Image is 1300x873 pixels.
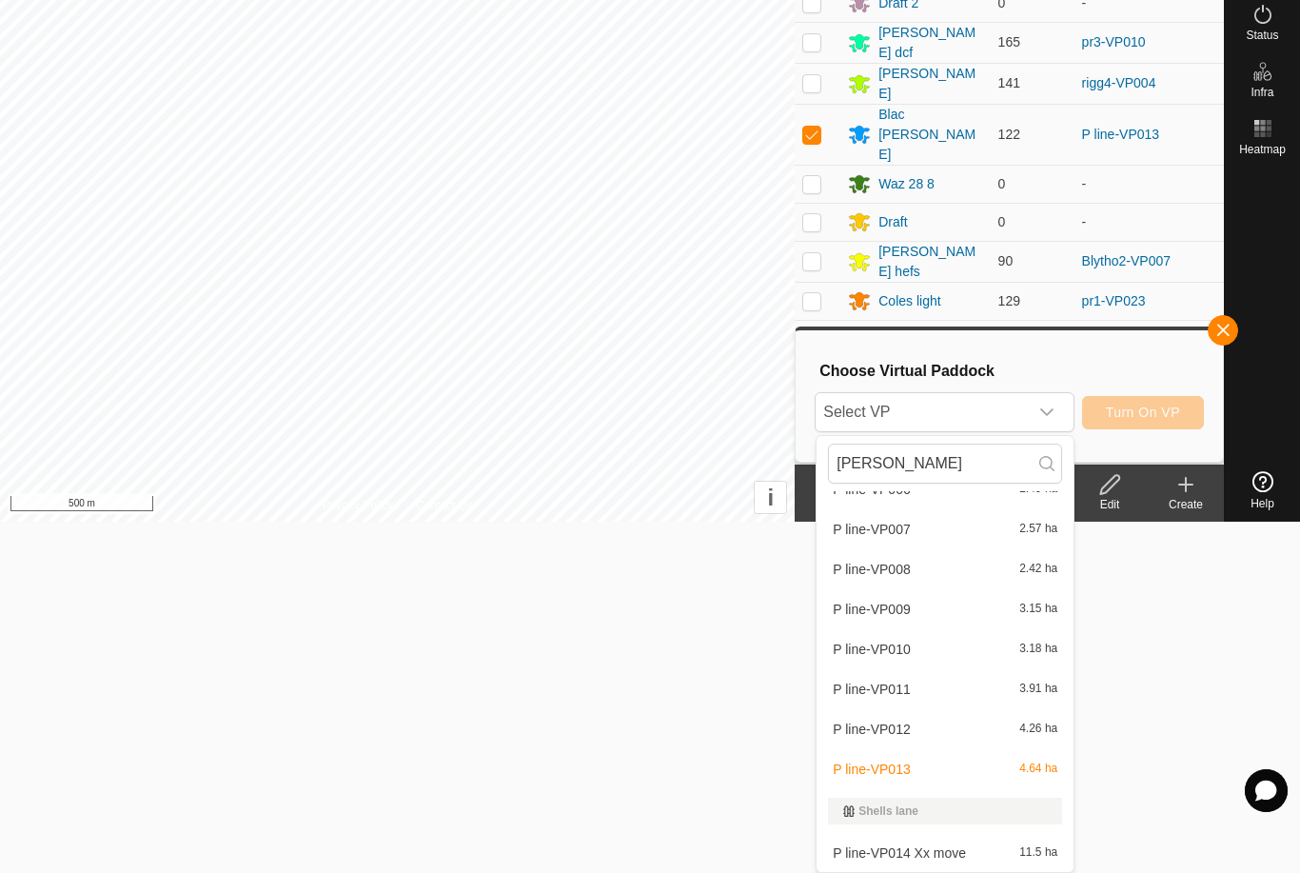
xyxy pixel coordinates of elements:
[1028,393,1066,431] div: dropdown trigger
[817,510,1073,548] li: P line-VP007
[1082,293,1146,308] a: pr1-VP023
[998,176,1006,191] span: 0
[1082,75,1156,90] a: rigg4-VP004
[833,723,910,736] span: P line-VP012
[998,293,1020,308] span: 129
[833,563,910,576] span: P line-VP008
[828,444,1062,484] input: Search
[1246,30,1278,41] span: Status
[833,683,910,696] span: P line-VP011
[817,590,1073,628] li: P line-VP009
[817,670,1073,708] li: P line-VP011
[833,603,910,616] span: P line-VP009
[1251,498,1274,509] span: Help
[1082,396,1204,429] button: Turn On VP
[1082,253,1171,268] a: Blytho2-VP007
[1074,165,1224,203] td: -
[1019,563,1057,576] span: 2.42 ha
[998,34,1020,50] span: 165
[833,523,910,536] span: P line-VP007
[1072,496,1148,513] div: Edit
[878,291,940,311] div: Coles light
[843,805,1047,817] div: Shells lane
[1019,603,1057,616] span: 3.15 ha
[1019,846,1057,860] span: 11.5 ha
[998,75,1020,90] span: 141
[817,750,1073,788] li: P line-VP013
[1019,763,1057,776] span: 4.64 ha
[1106,405,1180,420] span: Turn On VP
[1074,203,1224,241] td: -
[817,834,1073,872] li: P line-VP014 Xx move
[755,482,786,513] button: i
[998,127,1020,142] span: 122
[1082,34,1146,50] a: pr3-VP010
[833,763,910,776] span: P line-VP013
[998,214,1006,229] span: 0
[833,643,910,656] span: P line-VP010
[1225,464,1300,517] a: Help
[878,23,982,63] div: [PERSON_NAME] dcf
[817,227,1073,872] ul: Option List
[1148,496,1224,513] div: Create
[1239,144,1286,155] span: Heatmap
[1019,723,1057,736] span: 4.26 ha
[878,242,982,282] div: [PERSON_NAME] hefs
[767,485,774,510] span: i
[1019,683,1057,696] span: 3.91 ha
[817,550,1073,588] li: P line-VP008
[1082,127,1159,142] a: P line-VP013
[817,630,1073,668] li: P line-VP010
[878,174,935,194] div: Waz 28 8
[1019,643,1057,656] span: 3.18 ha
[878,212,907,232] div: Draft
[1251,87,1273,98] span: Infra
[816,393,1027,431] span: Select VP
[416,497,472,514] a: Contact Us
[878,105,982,165] div: Blac [PERSON_NAME]
[1019,523,1057,536] span: 2.57 ha
[817,710,1073,748] li: P line-VP012
[323,497,394,514] a: Privacy Policy
[878,64,982,104] div: [PERSON_NAME]
[998,253,1014,268] span: 90
[833,846,966,860] span: P line-VP014 Xx move
[819,362,1204,380] h3: Choose Virtual Paddock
